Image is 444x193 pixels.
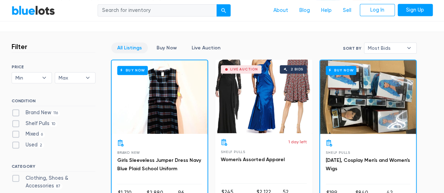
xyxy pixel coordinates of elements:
[111,42,148,53] a: All Listings
[402,43,416,53] b: ▾
[221,157,285,163] a: Women's Assorted Apparel
[268,4,294,17] a: About
[12,130,45,138] label: Mixed
[326,157,410,172] a: [DATE], Cosplay Men's and Women's Wigs
[294,4,316,17] a: Blog
[98,4,217,17] input: Search for inventory
[337,4,357,17] a: Sell
[12,174,95,189] label: Clothing, Shoes & Accessories
[360,4,395,16] a: Log In
[39,132,45,138] span: 6
[12,109,60,117] label: Brand New
[12,120,58,127] label: Shelf Pulls
[289,139,307,145] p: 1 day left
[326,151,350,154] span: Shelf Pulls
[117,151,140,154] span: Brand New
[151,42,183,53] a: Buy Now
[117,66,148,75] h6: Buy Now
[221,150,245,154] span: Shelf Pulls
[12,164,95,172] h6: CATEGORY
[54,184,63,189] span: 87
[215,60,312,133] a: Live Auction 2 bids
[37,73,52,83] b: ▾
[320,60,416,134] a: Buy Now
[12,64,95,69] h6: PRICE
[343,45,361,51] label: Sort By
[291,68,303,71] div: 2 bids
[38,143,45,148] span: 2
[117,157,201,172] a: Girls Sleeveless Jumper Dress Navy Blue Plaid School Uniform
[15,73,39,83] span: Min
[51,110,60,116] span: 116
[80,73,95,83] b: ▾
[12,98,95,106] h6: CONDITION
[12,141,45,149] label: Used
[112,60,207,134] a: Buy Now
[398,4,433,16] a: Sign Up
[12,5,55,15] a: BlueLots
[186,42,226,53] a: Live Auction
[230,68,258,71] div: Live Auction
[12,42,27,51] h3: Filter
[49,121,58,127] span: 10
[368,43,403,53] span: Most Bids
[316,4,337,17] a: Help
[326,66,356,75] h6: Buy Now
[59,73,82,83] span: Max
